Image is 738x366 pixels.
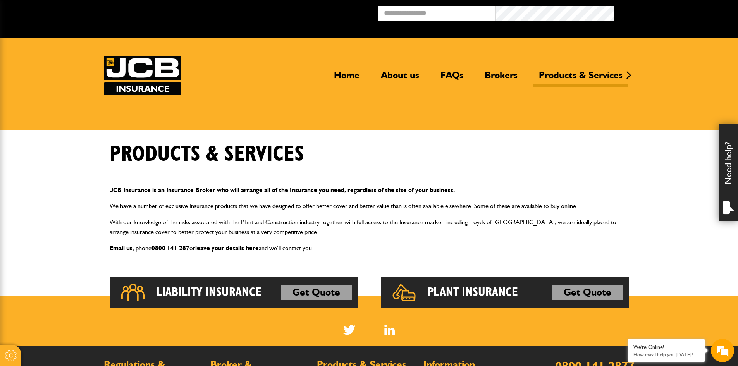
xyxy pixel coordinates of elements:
a: 0800 141 287 [151,244,189,252]
a: Products & Services [533,69,628,87]
button: Broker Login [614,6,732,18]
a: Get Quote [281,285,352,300]
p: We have a number of exclusive Insurance products that we have designed to offer better cover and ... [110,201,629,211]
p: With our knowledge of the risks associated with the Plant and Construction industry together with... [110,217,629,237]
h2: Liability Insurance [156,285,261,300]
a: leave your details here [195,244,259,252]
div: We're Online! [633,344,699,351]
a: Get Quote [552,285,623,300]
img: Linked In [384,325,395,335]
h1: Products & Services [110,141,304,167]
a: About us [375,69,425,87]
a: JCB Insurance Services [104,56,181,95]
a: Brokers [479,69,523,87]
p: JCB Insurance is an Insurance Broker who will arrange all of the Insurance you need, regardless o... [110,185,629,195]
a: FAQs [435,69,469,87]
img: JCB Insurance Services logo [104,56,181,95]
div: Need help? [719,124,738,221]
img: Twitter [343,325,355,335]
h2: Plant Insurance [427,285,518,300]
a: Email us [110,244,132,252]
p: , phone or and we’ll contact you. [110,243,629,253]
a: Home [328,69,365,87]
p: How may I help you today? [633,352,699,357]
a: LinkedIn [384,325,395,335]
